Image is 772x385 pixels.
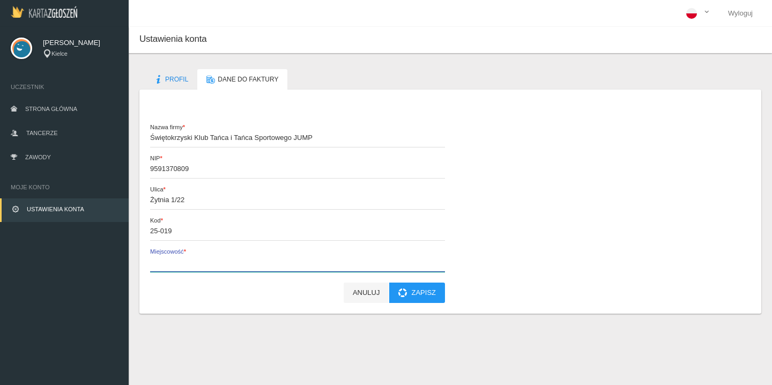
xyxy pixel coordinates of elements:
span: Uczestnik [11,82,118,92]
span: Ustawienia konta [27,206,84,212]
span: NIP [150,154,467,164]
span: Miejscowość [150,248,467,257]
span: Strona główna [25,106,77,112]
span: Profil [165,76,188,83]
button: Zapisz [389,283,445,303]
img: Logo [11,6,77,18]
button: Anuluj [344,283,389,303]
span: Zawody [25,154,51,160]
span: Ulica [150,186,467,195]
input: Ulica* [150,189,445,210]
span: Ustawienia konta [139,34,206,44]
span: Moje konto [11,182,118,192]
img: svg [11,38,32,59]
input: Miejscowość* [150,251,445,272]
input: Nazwa firmy* [150,127,445,147]
span: Nazwa firmy [150,123,467,132]
span: Tancerze [26,130,57,136]
span: [PERSON_NAME] [43,38,118,48]
div: Kielce [43,49,118,58]
span: Kod [150,217,467,226]
span: Dane do faktury [218,76,278,83]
